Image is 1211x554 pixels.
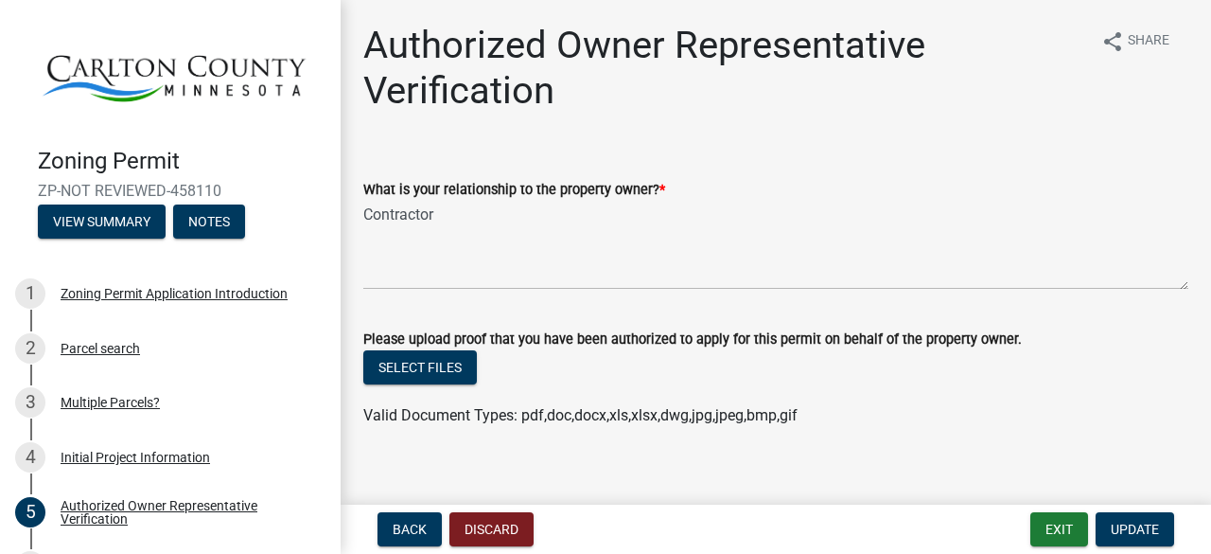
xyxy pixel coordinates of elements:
[15,333,45,364] div: 2
[377,512,442,546] button: Back
[1101,30,1124,53] i: share
[363,350,477,384] button: Select files
[363,333,1022,347] label: Please upload proof that you have been authorized to apply for this permit on behalf of the prope...
[1111,522,1159,537] span: Update
[61,451,210,464] div: Initial Project Information
[15,442,45,473] div: 4
[15,497,45,527] div: 5
[393,522,427,537] span: Back
[1030,512,1088,546] button: Exit
[61,499,310,526] div: Authorized Owner Representative Verification
[15,278,45,309] div: 1
[363,184,665,197] label: What is your relationship to the property owner?
[363,406,798,424] span: Valid Document Types: pdf,doc,docx,xls,xlsx,dwg,jpg,jpeg,bmp,gif
[173,205,245,239] button: Notes
[38,216,166,231] wm-modal-confirm: Summary
[363,23,1086,114] h1: Authorized Owner Representative Verification
[38,182,303,200] span: ZP-NOT REVIEWED-458110
[61,342,140,355] div: Parcel search
[15,387,45,418] div: 3
[61,287,288,300] div: Zoning Permit Application Introduction
[61,396,160,409] div: Multiple Parcels?
[1096,512,1174,546] button: Update
[38,20,310,128] img: Carlton County, Minnesota
[38,148,325,175] h4: Zoning Permit
[173,216,245,231] wm-modal-confirm: Notes
[1128,30,1169,53] span: Share
[1086,23,1185,60] button: shareShare
[38,205,166,239] button: View Summary
[449,512,534,546] button: Discard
